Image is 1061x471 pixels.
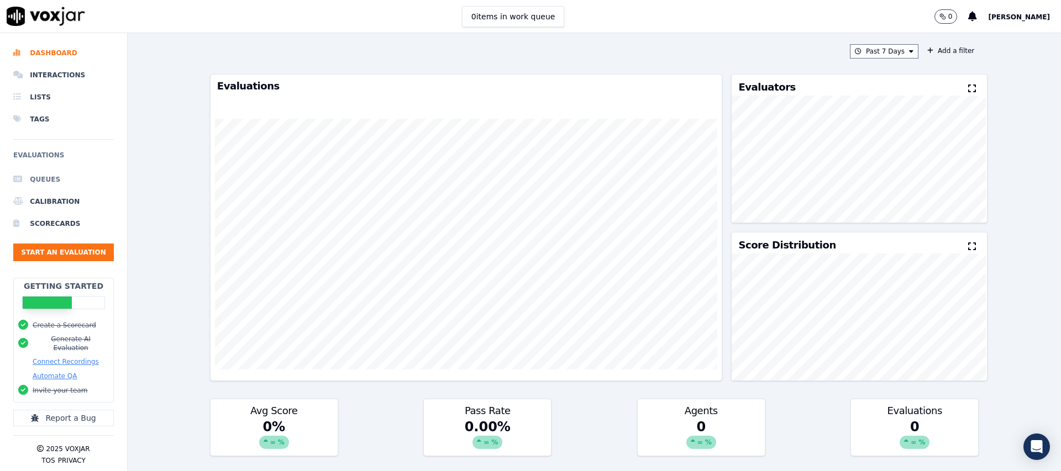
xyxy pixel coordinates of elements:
[948,12,953,21] p: 0
[686,436,716,449] div: ∞ %
[24,281,103,292] h2: Getting Started
[217,406,331,416] h3: Avg Score
[934,9,958,24] button: 0
[13,213,114,235] a: Scorecards
[472,436,502,449] div: ∞ %
[858,406,971,416] h3: Evaluations
[934,9,969,24] button: 0
[13,108,114,130] a: Tags
[33,321,96,330] button: Create a Scorecard
[13,42,114,64] a: Dashboard
[638,418,765,456] div: 0
[738,82,795,92] h3: Evaluators
[13,64,114,86] a: Interactions
[644,406,758,416] h3: Agents
[33,335,109,352] button: Generate AI Evaluation
[33,372,77,380] button: Automate QA
[46,444,90,453] p: 2025 Voxjar
[33,357,99,366] button: Connect Recordings
[13,86,114,108] a: Lists
[850,44,918,59] button: Past 7 Days
[462,6,565,27] button: 0items in work queue
[211,418,338,456] div: 0 %
[738,240,836,250] h3: Score Distribution
[217,81,716,91] h3: Evaluations
[430,406,544,416] h3: Pass Rate
[259,436,289,449] div: ∞ %
[33,386,87,395] button: Invite your team
[851,418,978,456] div: 0
[988,10,1061,23] button: [PERSON_NAME]
[424,418,551,456] div: 0.00 %
[13,410,114,426] button: Report a Bug
[13,244,114,261] button: Start an Evaluation
[988,13,1050,21] span: [PERSON_NAME]
[13,168,114,190] a: Queues
[1023,433,1050,460] div: Open Intercom Messenger
[13,149,114,168] h6: Evaluations
[7,7,85,26] img: voxjar logo
[900,436,929,449] div: ∞ %
[13,190,114,213] a: Calibration
[58,456,86,465] button: Privacy
[923,44,979,57] button: Add a filter
[41,456,55,465] button: TOS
